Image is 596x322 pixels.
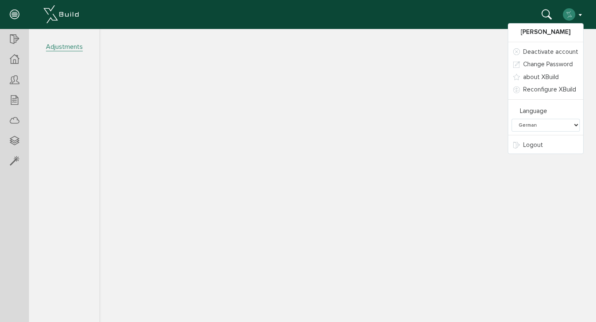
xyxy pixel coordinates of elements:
font: Language [520,107,547,115]
iframe: To enrich screen reader interactions, please activate Accessibility in Grammarly extension settings [99,29,596,320]
font: Deactivate account [523,48,578,55]
font: Reconfigure XBuild [523,86,576,93]
font: Logout [523,141,543,149]
img: xBuild_Logo_Horizontal_White.png [43,5,79,23]
a: Reconfigure XBuild [508,83,583,96]
div: Search [542,8,556,21]
font: Adjustments [46,43,83,51]
a: Deactivate account [508,46,583,58]
a: Logout [508,139,583,151]
iframe: Chat Widget [555,282,596,322]
font: Change Password [523,60,573,68]
a: Change Password [508,58,583,71]
a: about XBuild [508,71,583,84]
font: [PERSON_NAME] [521,28,571,36]
font: about XBuild [523,73,559,81]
